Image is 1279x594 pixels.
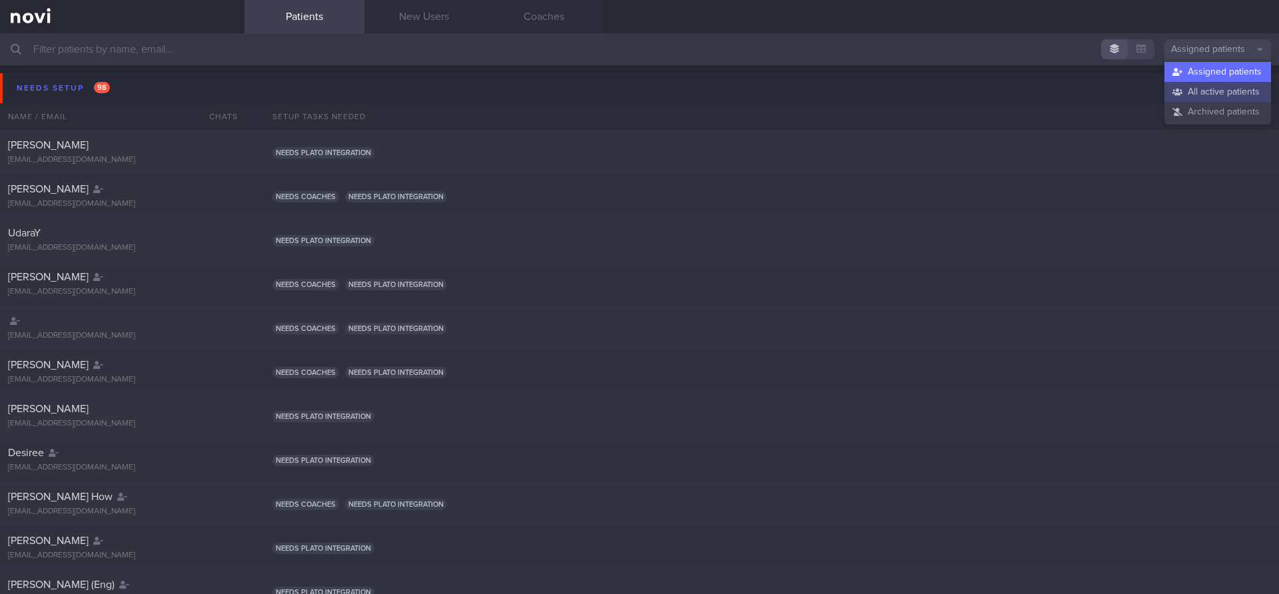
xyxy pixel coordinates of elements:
span: Needs plato integration [345,367,447,378]
span: Needs plato integration [272,411,374,422]
span: Needs plato integration [345,323,447,334]
button: All active patients [1164,82,1271,102]
span: Needs coaches [272,499,339,510]
div: [EMAIL_ADDRESS][DOMAIN_NAME] [8,287,236,297]
span: Needs coaches [272,191,339,202]
span: [PERSON_NAME] [8,272,89,282]
span: 98 [94,82,110,93]
div: [EMAIL_ADDRESS][DOMAIN_NAME] [8,199,236,209]
div: [EMAIL_ADDRESS][DOMAIN_NAME] [8,375,236,385]
span: Desiree [8,447,44,458]
span: [PERSON_NAME] (Eng) [8,579,115,590]
span: [PERSON_NAME] [8,360,89,370]
div: Needs setup [13,79,113,97]
button: Assigned patients [1164,39,1271,59]
div: [EMAIL_ADDRESS][DOMAIN_NAME] [8,507,236,517]
span: Needs plato integration [272,235,374,246]
button: Assigned patients [1164,62,1271,82]
span: Needs coaches [272,279,339,290]
span: Needs coaches [272,323,339,334]
div: Setup tasks needed [264,103,1279,130]
span: Needs coaches [272,367,339,378]
span: Needs plato integration [345,279,447,290]
button: Archived patients [1164,102,1271,122]
span: Needs plato integration [272,147,374,158]
span: Needs plato integration [345,191,447,202]
span: [PERSON_NAME] [8,184,89,194]
div: [EMAIL_ADDRESS][DOMAIN_NAME] [8,419,236,429]
span: [PERSON_NAME] How [8,491,113,502]
span: Needs plato integration [272,543,374,554]
div: [EMAIL_ADDRESS][DOMAIN_NAME] [8,463,236,473]
div: [EMAIL_ADDRESS][DOMAIN_NAME] [8,243,236,253]
div: [EMAIL_ADDRESS][DOMAIN_NAME] [8,331,236,341]
span: [PERSON_NAME] [8,404,89,414]
div: Chats [191,103,244,130]
span: [PERSON_NAME] [8,535,89,546]
span: UdaraY [8,228,41,238]
span: [PERSON_NAME] [8,140,89,150]
span: Needs plato integration [345,499,447,510]
div: [EMAIL_ADDRESS][DOMAIN_NAME] [8,551,236,561]
div: [EMAIL_ADDRESS][DOMAIN_NAME] [8,155,236,165]
span: Needs plato integration [272,455,374,466]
